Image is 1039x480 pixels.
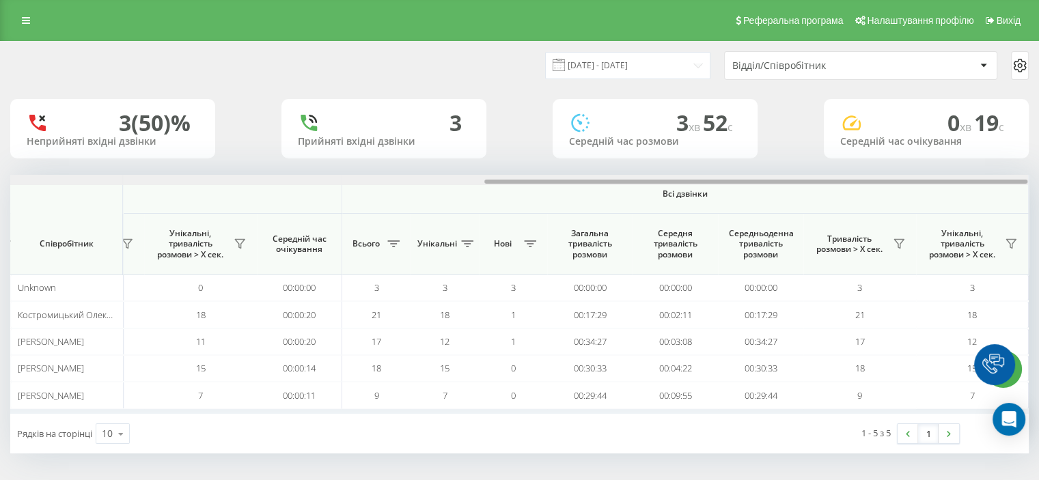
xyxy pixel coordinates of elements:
td: 00:34:27 [718,328,803,355]
span: Середня тривалість розмови [643,228,708,260]
td: 00:03:08 [633,328,718,355]
span: [PERSON_NAME] [18,362,84,374]
span: 0 [198,281,203,294]
span: Всі дзвінки [383,188,988,199]
span: хв [689,119,703,135]
div: 1 - 5 з 5 [861,426,891,440]
span: 1 [511,335,516,348]
span: 18 [440,309,449,321]
span: 0 [511,362,516,374]
td: 00:00:00 [718,274,803,301]
a: 1 [918,424,939,443]
span: 3 [857,281,862,294]
span: Налаштування профілю [867,15,973,26]
span: Унікальні [417,238,457,249]
td: 00:17:29 [547,301,633,328]
div: Середній час очікування [840,136,1012,147]
td: 00:30:33 [547,355,633,382]
span: Унікальні, тривалість розмови > Х сек. [923,228,1001,260]
span: Унікальні, тривалість розмови > Х сек. [151,228,230,260]
span: 3 [511,281,516,294]
span: Нові [486,238,520,249]
span: 15 [967,362,977,374]
div: Відділ/Співробітник [732,60,896,72]
span: 0 [511,389,516,401]
span: 21 [372,309,381,321]
td: 00:29:44 [718,382,803,408]
td: 00:00:11 [257,382,342,408]
span: Реферальна програма [743,15,844,26]
span: Рядків на сторінці [17,427,92,440]
span: 3 [443,281,447,294]
span: хв [960,119,974,135]
span: [PERSON_NAME] [18,335,84,348]
span: Загальна тривалість розмови [557,228,622,260]
span: 18 [196,309,206,321]
td: 00:29:44 [547,382,633,408]
span: 17 [372,335,381,348]
div: 3 (50)% [119,110,191,136]
td: 00:34:27 [547,328,633,355]
span: c [728,119,733,135]
span: Співробітник [22,238,111,249]
span: Тривалість розмови > Х сек. [810,234,889,255]
span: [PERSON_NAME] [18,389,84,401]
div: 3 [449,110,462,136]
div: 10 [102,427,113,440]
span: 9 [374,389,379,401]
span: 18 [967,309,977,321]
span: 15 [196,362,206,374]
span: 7 [443,389,447,401]
span: 3 [676,108,703,137]
span: 12 [440,335,449,348]
td: 00:00:14 [257,355,342,382]
span: 11 [196,335,206,348]
td: 00:00:00 [257,274,342,301]
span: Костромицький Олександр [18,309,131,321]
span: 1 [511,309,516,321]
span: 17 [855,335,865,348]
td: 00:30:33 [718,355,803,382]
td: 00:00:20 [257,328,342,355]
td: 00:04:22 [633,355,718,382]
td: 00:00:20 [257,301,342,328]
span: 3 [970,281,975,294]
span: Середньоденна тривалість розмови [728,228,793,260]
span: Середній час очікування [267,234,331,255]
div: Середній час розмови [569,136,741,147]
span: 52 [703,108,733,137]
span: 3 [374,281,379,294]
span: 18 [855,362,865,374]
span: 12 [967,335,977,348]
span: 19 [974,108,1004,137]
div: Прийняті вхідні дзвінки [298,136,470,147]
span: c [999,119,1004,135]
span: 18 [372,362,381,374]
td: 00:02:11 [633,301,718,328]
span: 9 [857,389,862,401]
span: 7 [970,389,975,401]
span: Всього [349,238,383,249]
td: 00:00:00 [633,274,718,301]
span: Unknown [18,281,56,294]
span: 7 [198,389,203,401]
div: Open Intercom Messenger [993,403,1025,436]
div: Неприйняті вхідні дзвінки [27,136,199,147]
span: 0 [947,108,974,137]
td: 00:00:00 [547,274,633,301]
td: 00:09:55 [633,382,718,408]
td: 00:17:29 [718,301,803,328]
span: 15 [440,362,449,374]
span: 21 [855,309,865,321]
span: Вихід [997,15,1021,26]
